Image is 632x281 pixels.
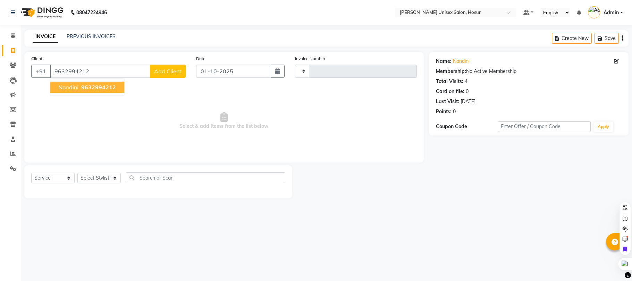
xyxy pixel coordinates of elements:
div: 0 [466,88,469,95]
div: [DATE] [461,98,475,105]
span: Nandini [58,84,78,91]
b: 08047224946 [76,3,107,22]
div: Coupon Code [436,123,498,130]
input: Enter Offer / Coupon Code [498,121,591,132]
span: Select & add items from the list below [31,86,417,156]
div: Points: [436,108,452,115]
label: Invoice Number [295,56,325,62]
a: INVOICE [33,31,58,43]
label: Date [196,56,205,62]
div: Membership: [436,68,466,75]
span: 9632994212 [81,84,116,91]
div: Name: [436,58,452,65]
button: Create New [552,33,592,44]
input: Search or Scan [126,172,285,183]
a: PREVIOUS INVOICES [67,33,116,40]
img: Admin [588,6,600,18]
button: Apply [593,122,613,132]
label: Client [31,56,42,62]
div: Last Visit: [436,98,459,105]
a: Nandini [453,58,470,65]
div: 0 [453,108,456,115]
span: Admin [604,9,619,16]
input: Search by Name/Mobile/Email/Code [50,65,150,78]
div: Total Visits: [436,78,463,85]
div: 4 [465,78,467,85]
button: +91 [31,65,51,78]
button: Add Client [150,65,186,78]
img: logo [18,3,65,22]
div: No Active Membership [436,68,622,75]
div: Card on file: [436,88,464,95]
span: Add Client [154,68,182,75]
iframe: chat widget [603,253,625,274]
button: Save [595,33,619,44]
